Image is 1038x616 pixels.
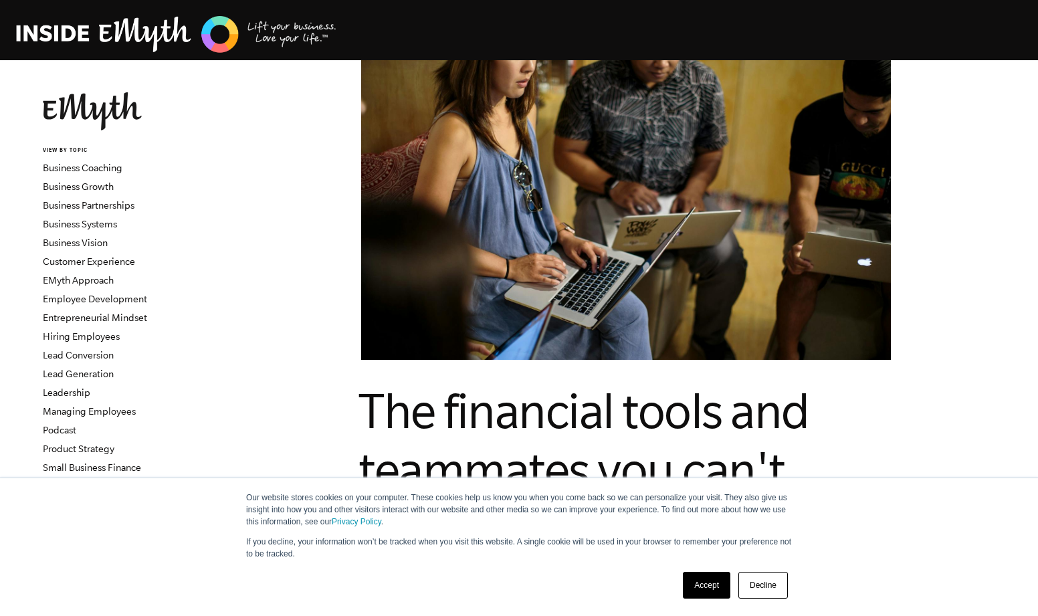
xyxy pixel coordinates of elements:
[43,200,134,211] a: Business Partnerships
[738,572,788,599] a: Decline
[246,536,792,560] p: If you decline, your information won’t be tracked when you visit this website. A single cookie wi...
[43,462,141,473] a: Small Business Finance
[43,275,114,286] a: EMyth Approach
[16,14,337,55] img: EMyth Business Coaching
[43,350,114,361] a: Lead Conversion
[43,425,76,435] a: Podcast
[43,219,117,229] a: Business Systems
[43,256,135,267] a: Customer Experience
[43,92,142,130] img: EMyth
[43,146,204,155] h6: VIEW BY TOPIC
[43,294,147,304] a: Employee Development
[683,572,730,599] a: Accept
[358,383,809,556] span: The financial tools and teammates you can't afford to live without
[246,492,792,528] p: Our website stores cookies on your computer. These cookies help us know you when you come back so...
[43,181,114,192] a: Business Growth
[43,237,108,248] a: Business Vision
[43,331,120,342] a: Hiring Employees
[332,517,381,526] a: Privacy Policy
[43,443,114,454] a: Product Strategy
[43,406,136,417] a: Managing Employees
[43,369,114,379] a: Lead Generation
[43,312,147,323] a: Entrepreneurial Mindset
[43,163,122,173] a: Business Coaching
[43,387,90,398] a: Leadership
